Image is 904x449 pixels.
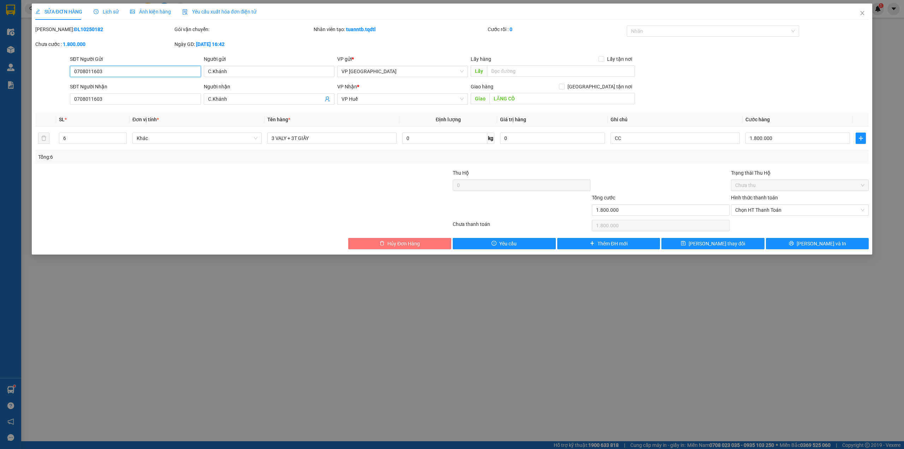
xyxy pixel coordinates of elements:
div: Trạng thái Thu Hộ [731,169,869,177]
span: SL [59,117,65,122]
span: Chưa thu [735,180,864,191]
span: Thu Hộ [453,170,469,176]
div: Ngày GD: [174,40,312,48]
span: delete [380,241,385,246]
span: Yêu cầu [499,240,517,247]
label: Hình thức thanh toán [731,195,778,200]
span: Chọn HT Thanh Toán [735,205,864,215]
span: [GEOGRAPHIC_DATA] tận nơi [565,83,635,91]
span: Giá trị hàng [500,117,526,122]
div: Chưa cước : [35,40,173,48]
span: Yêu cầu xuất hóa đơn điện tử [182,9,257,14]
input: Dọc đường [487,65,635,77]
div: Tổng: 6 [38,153,349,161]
div: Người gửi [204,55,334,63]
span: VP Huế [341,94,464,104]
span: Thêm ĐH mới [597,240,628,247]
b: 1.800.000 [63,41,85,47]
button: Close [852,4,872,23]
div: Cước rồi : [488,25,625,33]
b: ĐL10250182 [74,27,103,32]
div: SĐT Người Gửi [70,55,201,63]
span: Giao [471,93,489,104]
span: VP Nhận [337,84,357,89]
span: Cước hàng [745,117,770,122]
th: Ghi chú [608,113,743,127]
span: plus [590,241,595,246]
span: kg [487,133,494,144]
span: Tổng cước [592,195,615,200]
span: Lấy [471,65,487,77]
span: Ảnh kiện hàng [130,9,171,14]
span: SỬA ĐƠN HÀNG [35,9,82,14]
b: 0 [510,27,512,32]
div: SĐT Người Nhận [70,83,201,91]
button: save[PERSON_NAME] thay đổi [661,238,765,249]
div: Người nhận [204,83,334,91]
span: Lấy tận nơi [604,55,635,63]
span: VP Đà Lạt [341,66,464,77]
span: Lấy hàng [471,56,491,62]
span: [PERSON_NAME] và In [797,240,846,247]
input: Dọc đường [489,93,635,104]
div: [PERSON_NAME]: [35,25,173,33]
input: Ghi Chú [611,133,740,144]
button: deleteHủy Đơn Hàng [348,238,451,249]
div: Nhân viên tạo: [314,25,486,33]
button: delete [38,133,49,144]
span: Đơn vị tính [132,117,159,122]
span: Giao hàng [471,84,493,89]
span: close [860,10,865,16]
span: Khác [137,133,257,144]
b: tuanntb.tqdtl [346,27,376,32]
div: Gói vận chuyển: [174,25,312,33]
span: Lịch sử [94,9,119,14]
span: exclamation-circle [492,241,496,246]
span: Định lượng [436,117,461,122]
span: plus [856,135,866,141]
span: Tên hàng [267,117,290,122]
span: picture [130,9,135,14]
span: edit [35,9,40,14]
button: printer[PERSON_NAME] và In [766,238,869,249]
button: exclamation-circleYêu cầu [453,238,556,249]
div: Chưa thanh toán [452,220,591,233]
span: user-add [325,96,330,102]
input: VD: Bàn, Ghế [267,133,397,144]
button: plus [856,133,866,144]
div: VP gửi [337,55,468,63]
img: icon [182,9,188,15]
b: [DATE] 16:42 [196,41,225,47]
span: [PERSON_NAME] thay đổi [689,240,745,247]
span: clock-circle [94,9,99,14]
span: printer [789,241,794,246]
span: Hủy Đơn Hàng [387,240,420,247]
button: plusThêm ĐH mới [557,238,660,249]
span: save [681,241,686,246]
